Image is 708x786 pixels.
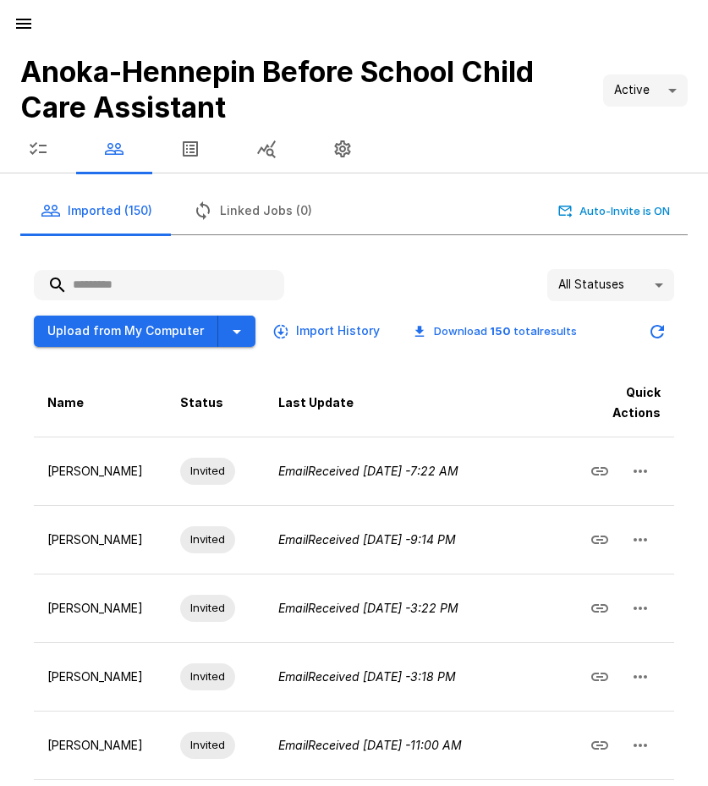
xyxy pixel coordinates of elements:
i: Email Received [DATE] - 3:22 PM [278,601,458,615]
span: Copy Interview Link [579,462,620,476]
th: Last Update [265,369,564,437]
span: Copy Interview Link [579,530,620,545]
span: Copy Interview Link [579,736,620,750]
i: Email Received [DATE] - 9:14 PM [278,532,456,547]
button: Updated Today - 8:05 AM [640,315,674,349]
button: Download 150 totalresults [400,318,590,344]
th: Status [167,369,265,437]
p: [PERSON_NAME] [47,668,153,685]
span: Invited [180,531,235,547]
span: Invited [180,737,235,753]
i: Email Received [DATE] - 3:18 PM [278,669,456,684]
p: [PERSON_NAME] [47,600,153,617]
i: Email Received [DATE] - 11:00 AM [278,738,462,752]
p: [PERSON_NAME] [47,737,153,754]
button: Auto-Invite is ON [555,198,674,224]
div: All Statuses [547,269,674,301]
p: [PERSON_NAME] [47,531,153,548]
span: Copy Interview Link [579,599,620,613]
button: Linked Jobs (0) [173,187,332,234]
th: Quick Actions [564,369,674,437]
p: [PERSON_NAME] [47,463,153,480]
span: Invited [180,668,235,684]
button: Import History [269,316,387,347]
span: Invited [180,463,235,479]
div: Active [603,74,688,107]
span: Invited [180,600,235,616]
th: Name [34,369,167,437]
button: Imported (150) [20,187,173,234]
b: Anoka-Hennepin Before School Child Care Assistant [20,54,534,124]
span: Copy Interview Link [579,668,620,682]
i: Email Received [DATE] - 7:22 AM [278,464,458,478]
b: 150 [490,324,511,338]
button: Upload from My Computer [34,316,218,347]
